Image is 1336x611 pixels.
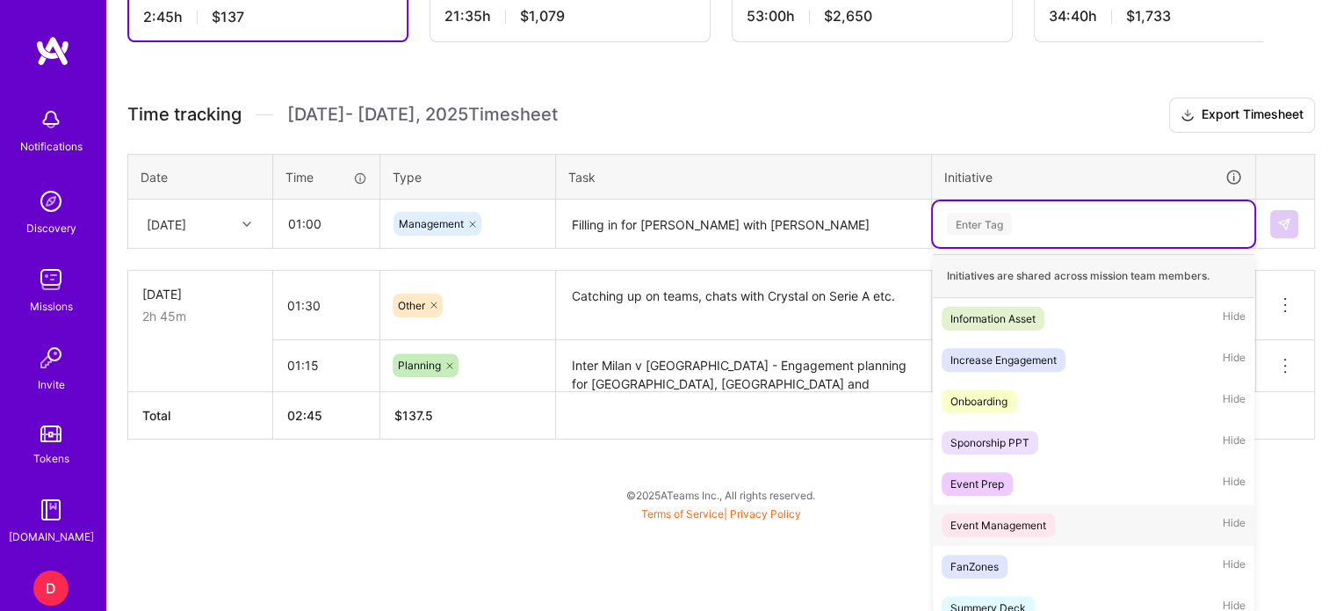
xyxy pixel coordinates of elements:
[641,507,801,520] span: |
[143,8,393,26] div: 2:45 h
[1223,348,1246,372] span: Hide
[33,571,69,606] div: D
[142,285,258,303] div: [DATE]
[33,340,69,375] img: Invite
[1169,98,1315,133] button: Export Timesheet
[273,342,379,389] input: HH:MM
[29,571,73,606] a: D
[950,309,1036,328] div: Information Asset
[105,473,1336,517] div: © 2025 ATeams Inc., All rights reserved.
[556,154,932,200] th: Task
[558,273,929,338] textarea: Catching up on teams, chats with Crystal on Serie A etc.
[1223,307,1246,331] span: Hide
[274,200,379,247] input: HH:MM
[1223,389,1246,413] span: Hide
[1049,7,1300,25] div: 34:40 h
[1223,431,1246,455] span: Hide
[1223,555,1246,578] span: Hide
[26,219,76,237] div: Discovery
[273,282,379,329] input: HH:MM
[142,307,258,325] div: 2h 45m
[641,507,724,520] a: Terms of Service
[287,104,558,126] span: [DATE] - [DATE] , 2025 Timesheet
[824,7,872,25] span: $2,650
[933,254,1254,298] div: Initiatives are shared across mission team members.
[285,168,367,186] div: Time
[950,392,1007,411] div: Onboarding
[747,7,998,25] div: 53:00 h
[950,516,1046,535] div: Event Management
[950,557,999,576] div: FanZones
[40,426,61,442] img: tokens
[35,35,70,67] img: logo
[273,391,380,439] th: 02:45
[380,154,556,200] th: Type
[947,210,1012,237] div: Enter Tag
[520,7,565,25] span: $1,079
[33,492,69,527] img: guide book
[730,507,801,520] a: Privacy Policy
[950,351,1057,369] div: Increase Engagement
[33,449,69,468] div: Tokens
[1223,472,1246,496] span: Hide
[20,137,83,156] div: Notifications
[399,217,464,230] span: Management
[398,299,425,312] span: Other
[33,262,69,297] img: teamwork
[444,7,696,25] div: 21:35 h
[1181,106,1195,125] i: icon Download
[944,167,1243,187] div: Initiative
[398,359,441,372] span: Planning
[38,375,65,394] div: Invite
[558,201,929,248] textarea: Filling in for [PERSON_NAME] with [PERSON_NAME]
[128,391,273,439] th: Total
[394,408,433,423] span: $ 137.5
[212,8,244,26] span: $137
[127,104,242,126] span: Time tracking
[147,215,186,233] div: [DATE]
[128,154,273,200] th: Date
[1277,217,1291,231] img: Submit
[30,297,73,316] div: Missions
[9,527,94,546] div: [DOMAIN_NAME]
[558,342,929,390] textarea: Inter Milan v [GEOGRAPHIC_DATA] - Engagement planning for [GEOGRAPHIC_DATA], [GEOGRAPHIC_DATA] an...
[33,184,69,219] img: discovery
[242,220,251,229] i: icon Chevron
[950,433,1029,452] div: Sponorship PPT
[33,102,69,137] img: bell
[950,475,1004,493] div: Event Prep
[1223,513,1246,537] span: Hide
[1126,7,1171,25] span: $1,733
